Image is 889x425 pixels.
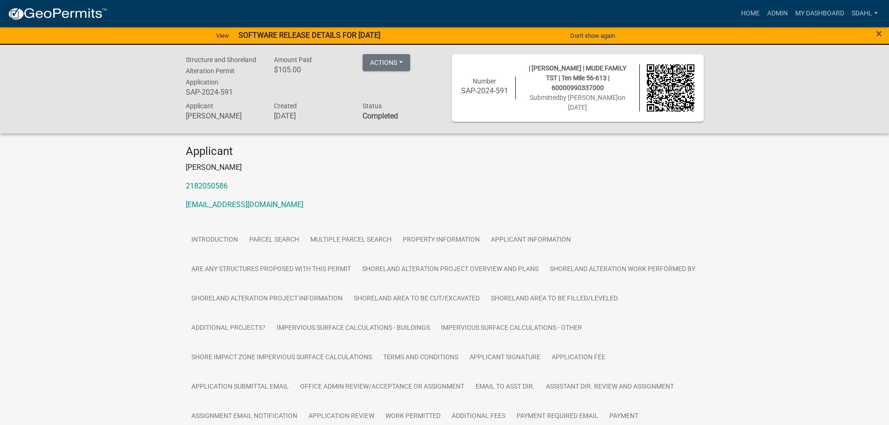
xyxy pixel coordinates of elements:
[791,5,848,22] a: My Dashboard
[363,54,410,71] button: Actions
[540,372,679,402] a: Assistant Dir. Review and Assignment
[848,5,882,22] a: sdahl
[378,343,464,373] a: Terms and Conditions
[470,372,540,402] a: Email to Asst Dir.
[244,225,305,255] a: Parcel search
[461,86,509,95] h6: SAP-2024-591
[560,94,618,101] span: by [PERSON_NAME]
[186,343,378,373] a: Shore Impact Zone Impervious Surface Calculations
[485,284,623,314] a: Shoreland Area to be Filled/Leveled
[186,145,704,158] h4: Applicant
[544,255,701,285] a: Shoreland Alteration Work Performed By
[485,225,576,255] a: Applicant Information
[363,102,382,110] span: Status
[473,77,496,85] span: Number
[357,255,544,285] a: Shoreland Alteration Project Overview and Plans
[737,5,763,22] a: Home
[271,314,435,343] a: Impervious Surface Calculations - Buildings
[186,111,260,120] h6: [PERSON_NAME]
[186,200,303,209] a: [EMAIL_ADDRESS][DOMAIN_NAME]
[529,64,626,91] span: | [PERSON_NAME] | MUDE FAMILY TST | Ten Mile 56-613 | 60000990337000
[186,372,294,402] a: Application Submittal Email
[186,255,357,285] a: Are any Structures Proposed with this Permit
[876,27,882,40] span: ×
[647,64,694,112] img: QR code
[274,56,312,63] span: Amount Paid
[186,56,256,86] span: Structure and Shoreland Alteration Permit Application
[186,102,213,110] span: Applicant
[435,314,588,343] a: Impervious Surface Calculations - Other
[876,28,882,39] button: Close
[212,28,233,43] a: View
[238,31,380,40] strong: SOFTWARE RELEASE DETAILS FOR [DATE]
[348,284,485,314] a: Shoreland Area to be Cut/Excavated
[567,28,619,43] button: Don't show again
[186,284,348,314] a: Shoreland Alteration Project Information
[763,5,791,22] a: Admin
[305,225,397,255] a: Multiple Parcel Search
[186,162,704,173] p: [PERSON_NAME]
[274,102,297,110] span: Created
[530,94,625,111] span: Submitted on [DATE]
[363,111,398,120] strong: Completed
[186,181,228,190] a: 2182050586
[546,343,611,373] a: Application Fee
[186,225,244,255] a: Introduction
[397,225,485,255] a: Property Information
[186,314,271,343] a: Additional Projects?
[186,88,260,97] h6: SAP-2024-591
[274,65,349,74] h6: $105.00
[294,372,470,402] a: Office Admin Review/Acceptance or Assignment
[464,343,546,373] a: Applicant Signature
[274,111,349,120] h6: [DATE]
